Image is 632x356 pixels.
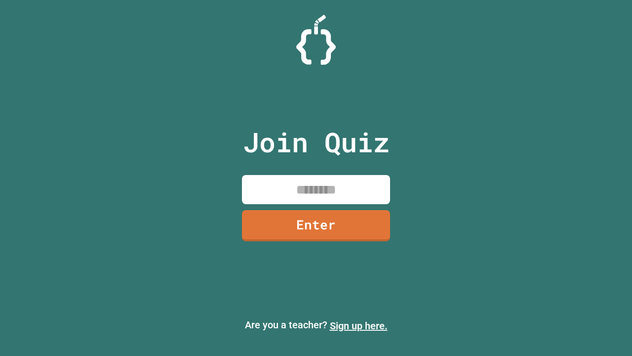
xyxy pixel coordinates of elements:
img: Logo.svg [296,15,336,65]
p: Join Quiz [243,122,390,163]
p: Are you a teacher? [8,317,624,333]
iframe: chat widget [550,273,622,315]
a: Enter [242,210,390,241]
iframe: chat widget [591,316,622,346]
a: Sign up here. [330,320,388,332]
